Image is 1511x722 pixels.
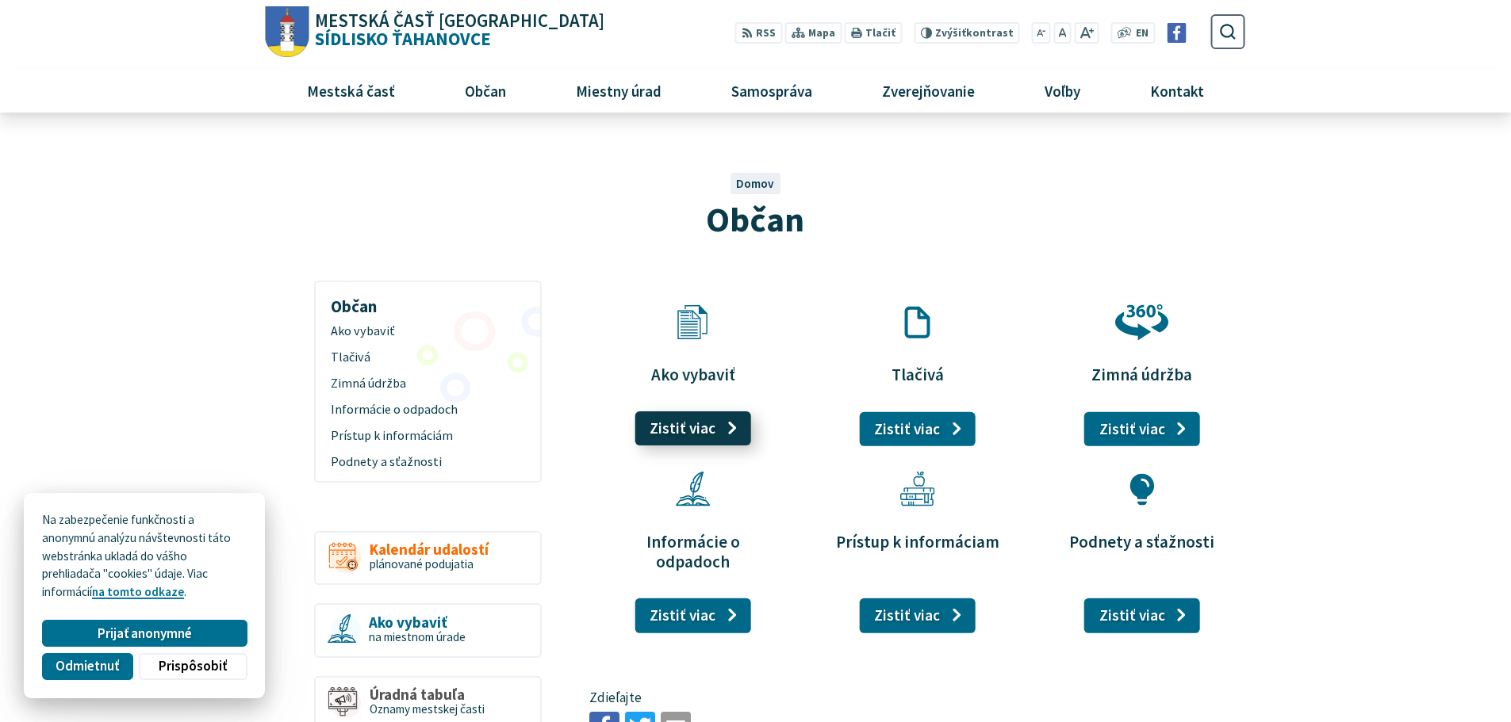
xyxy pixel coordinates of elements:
a: Mestská časť [278,69,424,112]
span: Kontakt [1145,69,1210,112]
span: na miestnom úrade [369,629,466,644]
button: Zvýšiťkontrast [914,22,1019,44]
span: Prispôsobiť [159,658,227,674]
button: Zmenšiť veľkosť písma [1032,22,1051,44]
p: Na zabezpečenie funkčnosti a anonymnú analýzu návštevnosti táto webstránka ukladá do vášho prehli... [42,511,247,602]
span: Oznamy mestskej časti [370,701,485,716]
button: Nastaviť pôvodnú veľkosť písma [1053,22,1071,44]
a: Zistiť viac [1084,412,1201,447]
span: Ako vybaviť [369,614,466,631]
button: Zväčšiť veľkosť písma [1074,22,1099,44]
a: Zistiť viac [859,412,976,447]
span: Zimná údržba [331,371,525,397]
span: Tlačivá [331,345,525,371]
a: Samospráva [703,69,842,112]
span: Samospráva [725,69,818,112]
p: Informácie o odpadoch [608,532,778,571]
a: Miestny úrad [546,69,690,112]
span: Občan [706,197,804,241]
span: Miestny úrad [570,69,667,112]
a: Zverejňovanie [853,69,1004,112]
p: Ako vybaviť [608,365,778,384]
h3: Občan [321,285,534,319]
a: Zimná údržba [321,371,534,397]
a: Informácie o odpadoch [321,397,534,423]
span: Prístup k informáciám [331,423,525,449]
span: EN [1136,25,1149,42]
span: plánované podujatia [370,556,474,571]
span: Kalendár udalostí [370,541,489,558]
span: Prijať anonymné [98,625,192,642]
span: Voľby [1039,69,1087,112]
a: Zistiť viac [635,598,751,633]
a: Zistiť viac [1084,598,1201,633]
button: Prispôsobiť [139,653,247,680]
button: Prijať anonymné [42,620,247,647]
span: Zverejňovanie [876,69,980,112]
img: Prejsť na Facebook stránku [1167,23,1187,43]
a: na tomto odkaze [92,584,184,599]
span: RSS [756,25,776,42]
p: Zdieľajte [589,688,1244,709]
span: Informácie o odpadoch [331,397,525,423]
span: Mestská časť [301,69,401,112]
a: Občan [435,69,535,112]
a: Zistiť viac [859,598,976,633]
a: Ako vybaviť [321,319,534,345]
span: Občan [458,69,512,112]
a: Voľby [1016,69,1110,112]
a: Kalendár udalostí plánované podujatia [314,531,542,586]
a: Podnety a sťažnosti [321,449,534,475]
span: Tlačiť [865,27,895,40]
span: kontrast [935,27,1014,40]
span: Zvýšiť [935,26,966,40]
a: Domov [736,176,774,191]
p: Zimná údržba [1057,365,1227,384]
span: Ako vybaviť [331,319,525,345]
a: Prístup k informáciám [321,423,534,449]
p: Podnety a sťažnosti [1057,532,1227,552]
span: Sídlisko Ťahanovce [309,12,605,48]
a: Tlačivá [321,345,534,371]
span: Odmietnuť [56,658,119,674]
button: Tlačiť [845,22,902,44]
a: Zistiť viac [635,411,751,446]
span: Mapa [808,25,835,42]
span: Mestská časť [GEOGRAPHIC_DATA] [315,12,604,30]
span: Úradná tabuľa [370,686,485,703]
a: RSS [735,22,782,44]
a: Kontakt [1122,69,1233,112]
span: Podnety a sťažnosti [331,449,525,475]
a: Logo Sídlisko Ťahanovce, prejsť na domovskú stránku. [266,6,604,58]
img: Prejsť na domovskú stránku [266,6,309,58]
a: Ako vybaviť na miestnom úrade [314,603,542,658]
a: EN [1132,25,1153,42]
a: Mapa [785,22,842,44]
p: Tlačivá [832,365,1003,384]
button: Odmietnuť [42,653,132,680]
p: Prístup k informáciam [832,532,1003,552]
